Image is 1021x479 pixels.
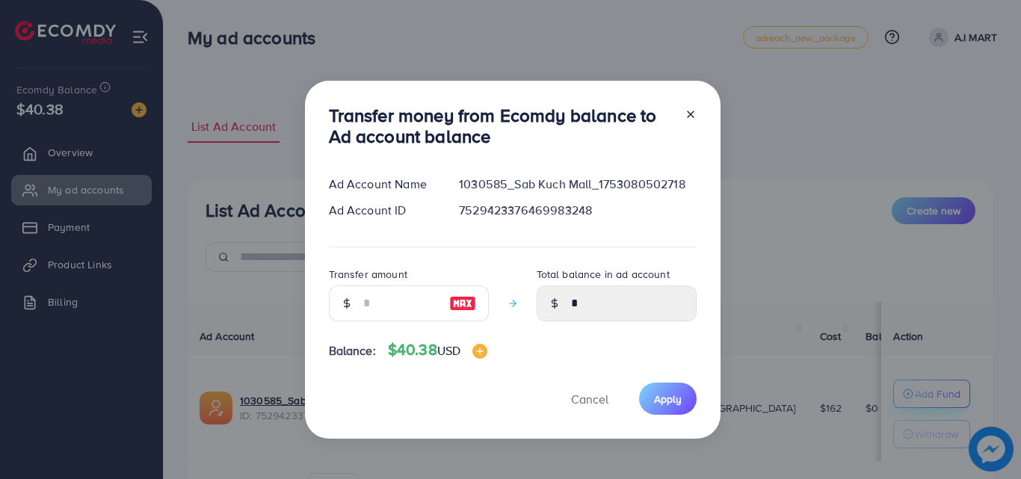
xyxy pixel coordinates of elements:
div: 1030585_Sab Kuch Mall_1753080502718 [447,176,708,193]
span: Apply [654,392,682,407]
button: Cancel [552,383,627,415]
div: 7529423376469983248 [447,202,708,219]
h3: Transfer money from Ecomdy balance to Ad account balance [329,105,673,148]
label: Transfer amount [329,267,407,282]
h4: $40.38 [388,341,487,359]
span: Balance: [329,342,376,359]
div: Ad Account Name [317,176,448,193]
span: Cancel [571,391,608,407]
label: Total balance in ad account [537,267,670,282]
img: image [472,344,487,359]
span: USD [437,342,460,359]
img: image [449,294,476,312]
button: Apply [639,383,697,415]
div: Ad Account ID [317,202,448,219]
